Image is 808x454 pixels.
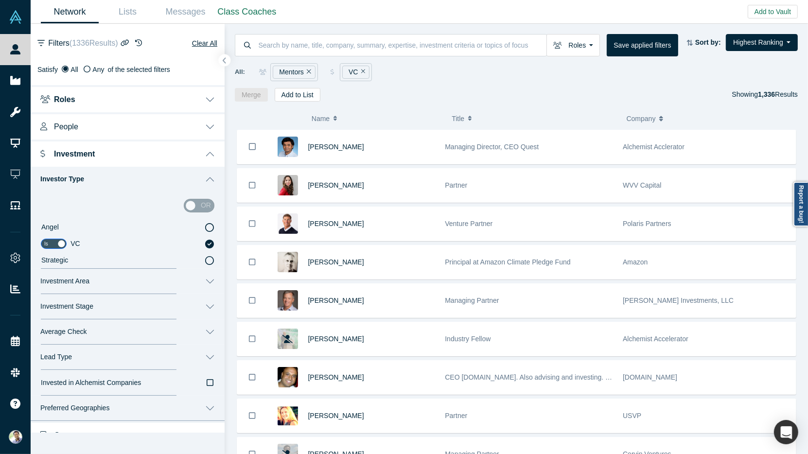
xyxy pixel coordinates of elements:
a: Lists [99,0,157,23]
span: Investment [54,149,95,158]
span: Average Check [40,328,87,336]
img: Gary Swart's Profile Image [278,213,298,234]
a: [PERSON_NAME] [308,297,364,304]
span: Company [627,108,656,129]
span: Results [758,90,798,98]
span: Angel [41,223,59,231]
span: Alchemist Acclerator [623,143,685,151]
button: Bookmark [237,169,267,202]
button: Bookmark [237,245,267,279]
button: Remove Filter [358,67,366,78]
span: Company [54,431,87,440]
button: Bookmark [237,361,267,394]
span: Investment Stage [40,302,93,311]
img: Gnani Palanikumar's Profile Image [278,137,298,157]
button: Company [31,421,225,448]
span: Amazon [623,258,648,266]
span: Filters [48,37,118,49]
button: Roles [31,85,225,112]
button: Lead Type [31,345,225,370]
span: Title [452,108,464,129]
button: Save applied filters [607,34,678,56]
span: Strategic [41,256,68,264]
img: Ben Cherian's Profile Image [278,367,298,387]
div: VC [342,66,369,79]
strong: Sort by: [695,38,721,46]
span: ( 1336 Results) [70,39,118,47]
span: WVV Capital [623,181,661,189]
span: Partner [445,412,467,419]
button: Remove Filter [304,67,311,78]
button: Average Check [31,319,225,345]
span: People [54,122,78,131]
img: Nick Ellis's Profile Image [278,252,298,272]
span: CEO [DOMAIN_NAME]. Also advising and investing. Previously w/ Red Hat, Inktank, DreamHost, etc. [445,373,751,381]
img: Dafina Toncheva's Profile Image [278,405,298,426]
div: Showing [732,88,798,102]
button: Investment Stage [31,294,225,319]
span: Investment Area [40,277,89,285]
div: Satisfy of the selected filters [37,65,218,75]
button: Preferred Geographies [31,396,225,421]
button: Company [627,108,791,129]
span: Managing Partner [445,297,499,304]
button: Add to List [275,88,320,102]
a: Network [41,0,99,23]
span: Alchemist Accelerator [623,335,688,343]
span: Lead Type [40,353,72,361]
button: Add to Vault [748,5,798,18]
a: Report a bug! [793,182,808,227]
button: Highest Ranking [726,34,798,51]
a: [PERSON_NAME] [308,258,364,266]
button: People [31,112,225,140]
button: Name [312,108,441,129]
span: Partner [445,181,467,189]
span: Managing Director, CEO Quest [445,143,539,151]
button: Merge [235,88,268,102]
span: [DOMAIN_NAME] [623,373,677,381]
span: USVP [623,412,641,419]
div: Mentors [273,66,315,79]
img: Danielle D'Agostaro's Profile Image [278,175,298,195]
span: Invested in Alchemist Companies [41,378,141,388]
span: Investor Type [40,175,84,183]
span: Any [92,66,104,73]
button: Bookmark [237,207,267,241]
button: Investment [31,140,225,167]
a: [PERSON_NAME] [308,335,364,343]
span: VC [70,240,80,247]
span: Principal at Amazon Climate Pledge Fund [445,258,570,266]
a: [PERSON_NAME] [308,412,364,419]
a: [PERSON_NAME] [308,143,364,151]
span: All: [235,67,245,77]
img: Alchemist Vault Logo [9,10,22,24]
input: Search by name, title, company, summary, expertise, investment criteria or topics of focus [258,34,547,56]
a: Messages [157,0,214,23]
a: Class Coaches [214,0,280,23]
span: Polaris Partners [623,220,671,227]
a: [PERSON_NAME] [308,373,364,381]
button: Title [452,108,616,129]
strong: 1,336 [758,90,775,98]
button: Bookmark [237,130,267,164]
span: Name [312,108,330,129]
img: Steve King's Profile Image [278,290,298,311]
button: Invested in Alchemist Companies [31,370,225,396]
span: Industry Fellow [445,335,491,343]
span: Preferred Geographies [40,404,109,412]
button: Bookmark [237,399,267,433]
span: [PERSON_NAME] Investments, LLC [623,297,734,304]
img: Ravi Belani's Account [9,430,22,444]
button: Investor Type [31,167,225,192]
a: [PERSON_NAME] [308,220,364,227]
button: Bookmark [237,322,267,356]
a: [PERSON_NAME] [308,181,364,189]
